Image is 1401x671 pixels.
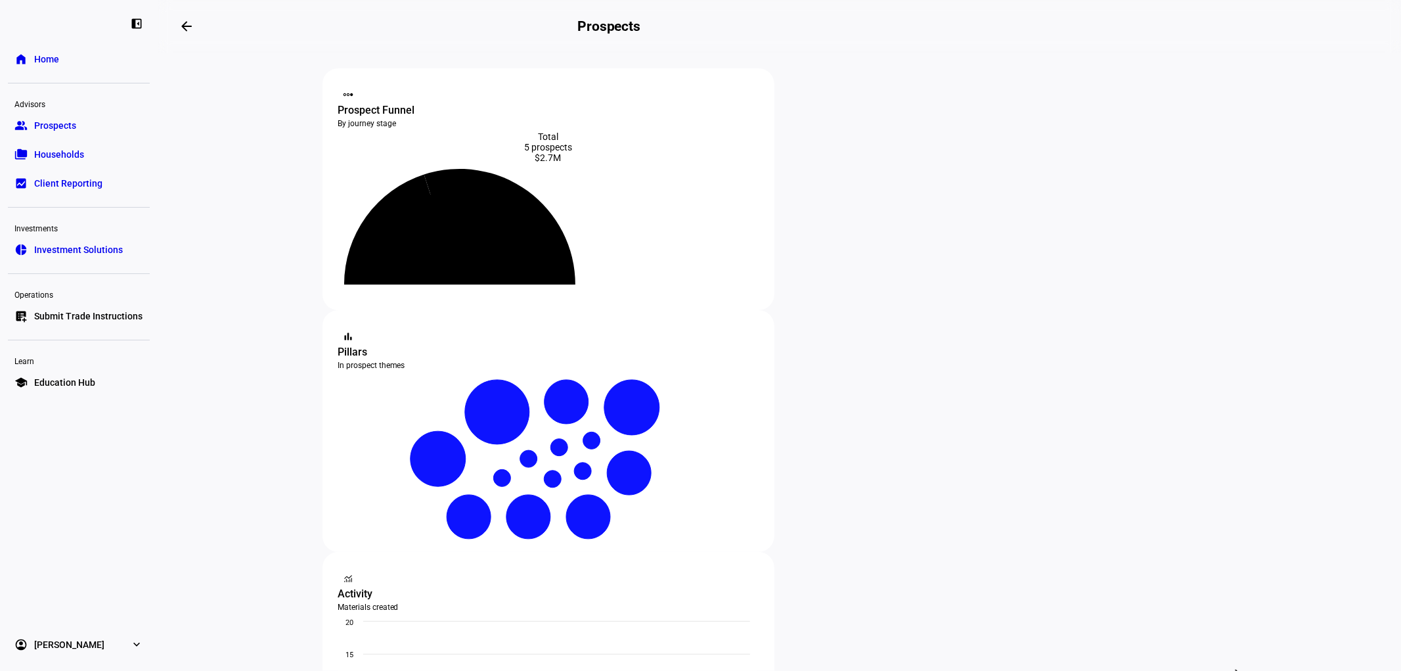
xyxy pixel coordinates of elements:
eth-mat-symbol: account_circle [14,638,28,651]
div: Advisors [8,94,150,112]
div: Investments [8,218,150,237]
div: 5 prospects [338,142,759,152]
a: bid_landscapeClient Reporting [8,170,150,197]
span: Submit Trade Instructions [34,310,143,323]
text: 20 [345,618,353,627]
eth-mat-symbol: bid_landscape [14,177,28,190]
span: [PERSON_NAME] [34,638,104,651]
div: Total [338,131,759,142]
span: Home [34,53,59,66]
div: Materials created [338,602,759,613]
div: $2.7M [338,152,759,163]
eth-mat-symbol: folder_copy [14,148,28,161]
a: pie_chartInvestment Solutions [8,237,150,263]
span: Investment Solutions [34,243,123,256]
div: By journey stage [338,118,759,129]
eth-mat-symbol: list_alt_add [14,310,28,323]
div: Operations [8,285,150,303]
a: groupProspects [8,112,150,139]
eth-mat-symbol: left_panel_close [130,17,143,30]
eth-mat-symbol: expand_more [130,638,143,651]
div: Prospect Funnel [338,103,759,118]
eth-mat-symbol: home [14,53,28,66]
mat-icon: steppers [342,88,355,101]
span: Client Reporting [34,177,102,190]
mat-icon: monitoring [342,572,355,585]
a: folder_copyHouseholds [8,141,150,168]
span: Education Hub [34,376,95,389]
a: homeHome [8,46,150,72]
eth-mat-symbol: pie_chart [14,243,28,256]
mat-icon: bar_chart [342,330,355,343]
span: Prospects [34,119,76,132]
div: Activity [338,586,759,602]
h2: Prospects [577,18,640,34]
div: Pillars [338,344,759,360]
div: Learn [8,351,150,369]
eth-mat-symbol: group [14,119,28,132]
eth-mat-symbol: school [14,376,28,389]
mat-icon: arrow_backwards [179,18,194,34]
div: In prospect themes [338,360,759,371]
text: 15 [345,651,353,659]
span: Households [34,148,84,161]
